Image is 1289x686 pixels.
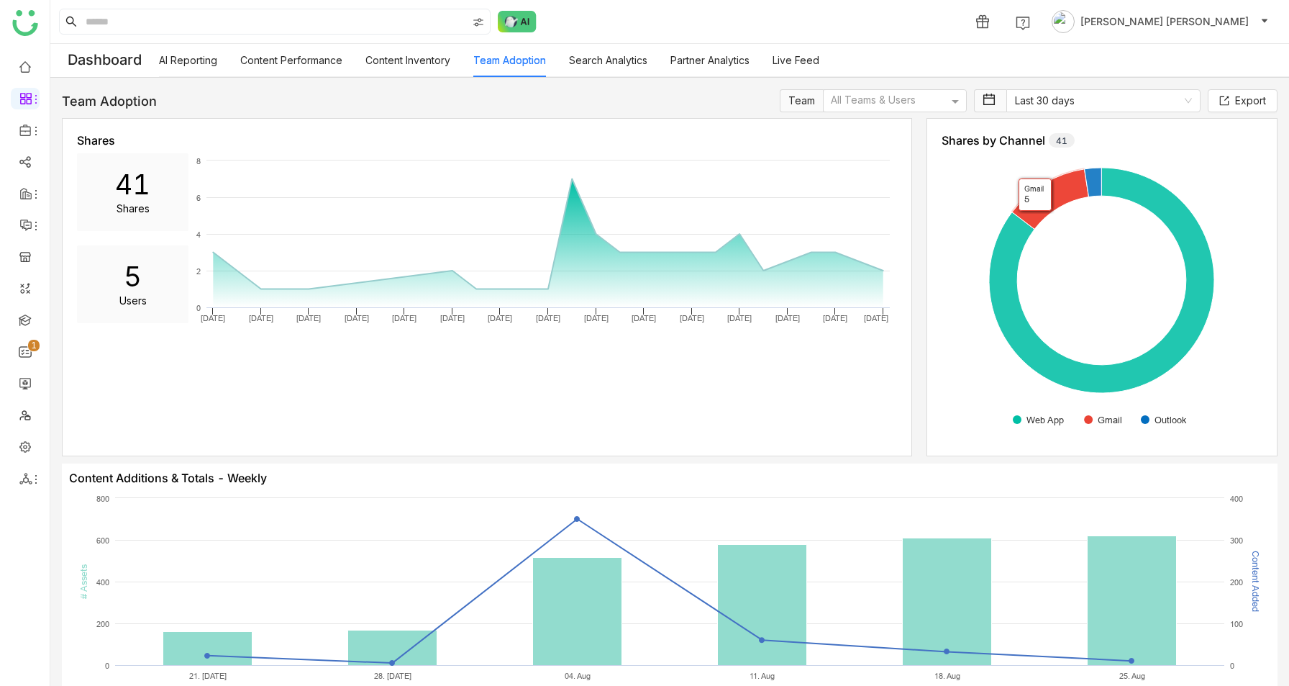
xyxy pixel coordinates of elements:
[196,266,201,276] text: 2
[498,11,537,32] img: ask-buddy-normal.svg
[773,54,819,66] a: Live Feed
[196,303,201,313] text: 0
[1208,89,1277,112] button: Export
[680,313,704,323] text: [DATE]
[105,661,109,671] text: 0
[77,133,897,148] div: Shares
[775,313,800,323] text: [DATE]
[1015,90,1192,112] nz-select-item: Last 30 days
[345,313,369,323] text: [DATE]
[788,94,815,107] span: Team
[864,313,888,323] text: [DATE]
[1154,414,1187,425] text: Outlook
[1026,414,1064,425] text: Web App
[1098,414,1122,425] text: Gmail
[78,564,89,599] text: # Assets
[823,313,847,323] text: [DATE]
[115,260,150,293] div: 5
[201,313,225,323] text: [DATE]
[934,671,960,681] text: 18. Aug
[440,313,465,323] text: [DATE]
[1230,536,1243,546] text: 300
[1230,494,1243,504] text: 400
[565,671,591,681] text: 04. Aug
[189,671,227,681] text: 21. [DATE]
[249,313,273,323] text: [DATE]
[942,133,1262,148] div: Shares by Channel
[96,494,109,504] text: 800
[296,313,321,323] text: [DATE]
[1049,10,1272,33] button: [PERSON_NAME] [PERSON_NAME]
[365,54,450,66] a: Content Inventory
[115,201,150,217] div: Shares
[1119,671,1145,681] text: 25. Aug
[1235,93,1266,109] span: Export
[196,230,201,240] text: 4
[392,313,416,323] text: [DATE]
[473,17,484,28] img: search-type.svg
[1250,551,1262,613] text: Content Added
[62,94,157,109] div: Team Adoption
[115,293,150,309] div: Users
[1080,14,1249,30] span: [PERSON_NAME] [PERSON_NAME]
[69,471,1270,485] div: Content Additions & Totals - Weekly
[536,313,560,323] text: [DATE]
[12,10,38,36] img: logo
[727,313,752,323] text: [DATE]
[196,156,201,166] text: 8
[632,313,656,323] text: [DATE]
[96,619,109,629] text: 200
[1230,619,1243,629] text: 100
[1016,16,1030,30] img: help.svg
[569,54,647,66] a: Search Analytics
[115,168,150,201] div: 41
[159,54,217,66] a: AI Reporting
[488,313,512,323] text: [DATE]
[1052,10,1075,33] img: avatar
[1230,577,1243,587] text: 200
[584,313,609,323] text: [DATE]
[96,577,109,587] text: 400
[196,193,201,203] text: 6
[240,54,342,66] a: Content Performance
[750,671,775,681] text: 11. Aug
[1230,661,1234,671] text: 0
[31,338,37,353] p: 1
[670,54,750,66] a: Partner Analytics
[374,671,411,681] text: 28. [DATE]
[1049,133,1075,148] div: 41
[473,54,546,66] a: Team Adoption
[96,536,109,546] text: 600
[50,44,159,77] div: Dashboard
[28,340,40,351] nz-badge-sup: 1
